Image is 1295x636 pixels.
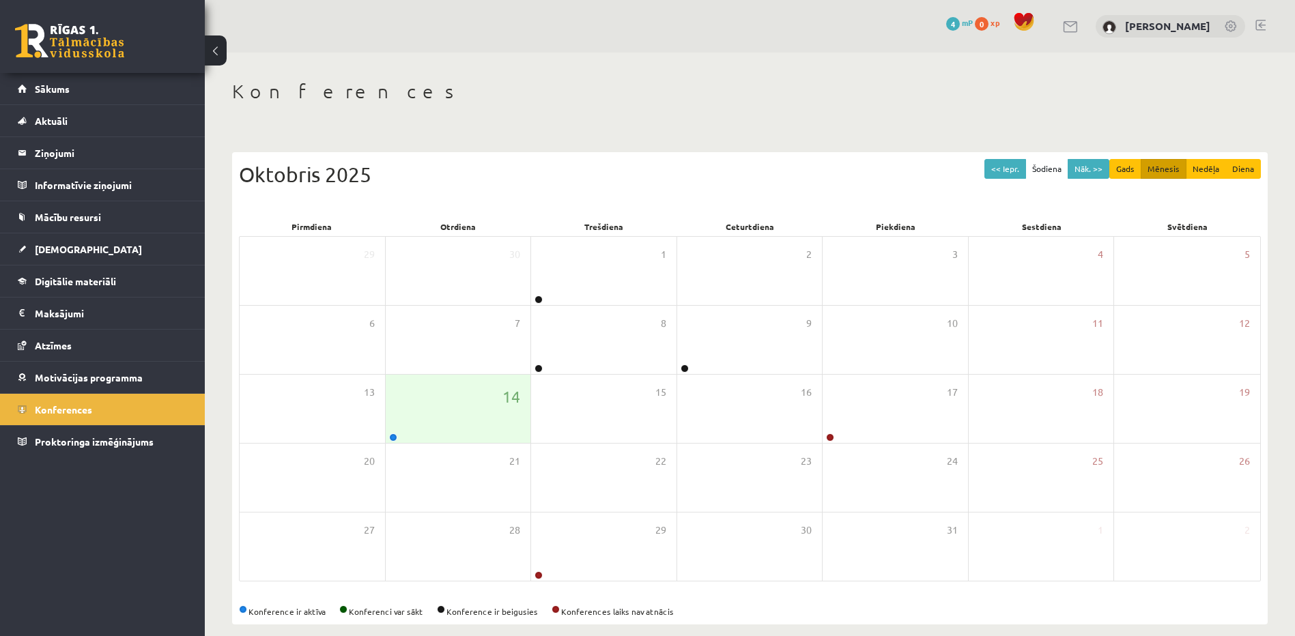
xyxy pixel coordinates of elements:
button: Nāk. >> [1068,159,1109,179]
a: Digitālie materiāli [18,265,188,297]
span: Motivācijas programma [35,371,143,384]
span: 4 [1098,247,1103,262]
span: Mācību resursi [35,211,101,223]
div: Sestdiena [969,217,1115,236]
span: Atzīmes [35,339,72,351]
span: 8 [661,316,666,331]
span: 16 [801,385,812,400]
span: 29 [655,523,666,538]
button: Šodiena [1025,159,1068,179]
span: 26 [1239,454,1250,469]
span: 2 [806,247,812,262]
span: 10 [947,316,958,331]
span: 3 [952,247,958,262]
span: 19 [1239,385,1250,400]
button: Gads [1109,159,1141,179]
span: 13 [364,385,375,400]
span: 0 [975,17,988,31]
span: 11 [1092,316,1103,331]
span: 15 [655,385,666,400]
span: xp [991,17,999,28]
a: Atzīmes [18,330,188,361]
a: Rīgas 1. Tālmācības vidusskola [15,24,124,58]
div: Piekdiena [823,217,969,236]
span: 7 [515,316,520,331]
span: 14 [502,385,520,408]
span: 29 [364,247,375,262]
span: Konferences [35,403,92,416]
span: 4 [946,17,960,31]
span: 21 [509,454,520,469]
a: 0 xp [975,17,1006,28]
div: Svētdiena [1115,217,1261,236]
legend: Maksājumi [35,298,188,329]
span: Sākums [35,83,70,95]
span: 22 [655,454,666,469]
span: 20 [364,454,375,469]
div: Konference ir aktīva Konferenci var sākt Konference ir beigusies Konferences laiks nav atnācis [239,605,1261,618]
span: 27 [364,523,375,538]
span: 5 [1244,247,1250,262]
span: 30 [509,247,520,262]
a: [PERSON_NAME] [1125,19,1210,33]
span: 24 [947,454,958,469]
div: Otrdiena [385,217,531,236]
img: Aleksandra Piščenkova [1102,20,1116,34]
span: 1 [661,247,666,262]
a: Motivācijas programma [18,362,188,393]
span: 25 [1092,454,1103,469]
span: Proktoringa izmēģinājums [35,435,154,448]
a: Maksājumi [18,298,188,329]
span: 31 [947,523,958,538]
span: 28 [509,523,520,538]
span: 6 [369,316,375,331]
div: Oktobris 2025 [239,159,1261,190]
a: Informatīvie ziņojumi [18,169,188,201]
a: 4 mP [946,17,973,28]
div: Ceturtdiena [677,217,823,236]
legend: Informatīvie ziņojumi [35,169,188,201]
span: 23 [801,454,812,469]
legend: Ziņojumi [35,137,188,169]
span: 30 [801,523,812,538]
span: [DEMOGRAPHIC_DATA] [35,243,142,255]
a: [DEMOGRAPHIC_DATA] [18,233,188,265]
span: 2 [1244,523,1250,538]
a: Sākums [18,73,188,104]
div: Pirmdiena [239,217,385,236]
a: Proktoringa izmēģinājums [18,426,188,457]
span: Aktuāli [35,115,68,127]
span: 12 [1239,316,1250,331]
span: 17 [947,385,958,400]
h1: Konferences [232,80,1268,103]
a: Mācību resursi [18,201,188,233]
button: Diena [1225,159,1261,179]
a: Konferences [18,394,188,425]
div: Trešdiena [531,217,677,236]
button: Mēnesis [1141,159,1186,179]
span: 18 [1092,385,1103,400]
button: << Iepr. [984,159,1026,179]
span: 1 [1098,523,1103,538]
button: Nedēļa [1186,159,1226,179]
span: mP [962,17,973,28]
span: Digitālie materiāli [35,275,116,287]
a: Ziņojumi [18,137,188,169]
a: Aktuāli [18,105,188,136]
span: 9 [806,316,812,331]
